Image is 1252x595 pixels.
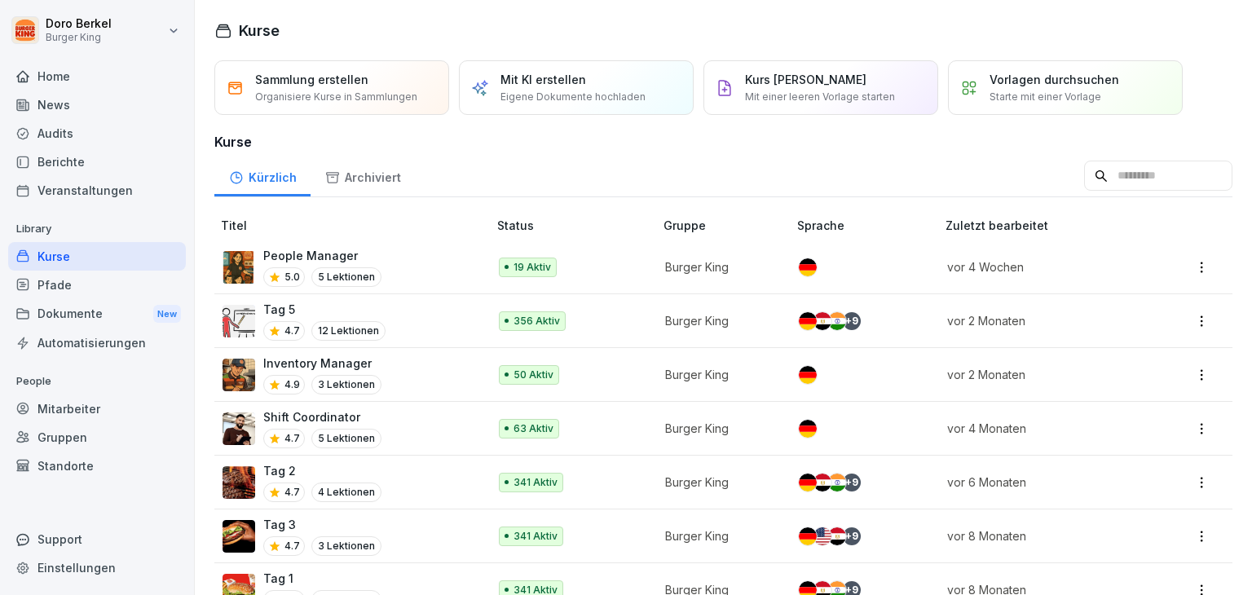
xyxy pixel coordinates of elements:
[799,527,817,545] img: de.svg
[8,90,186,119] a: News
[46,17,112,31] p: Doro Berkel
[255,71,368,88] p: Sammlung erstellen
[665,420,771,437] p: Burger King
[284,377,300,392] p: 4.9
[828,474,846,491] img: in.svg
[514,529,558,544] p: 341 Aktiv
[843,474,861,491] div: + 9
[263,301,386,318] p: Tag 5
[221,217,491,234] p: Titel
[947,312,1140,329] p: vor 2 Monaten
[990,90,1101,104] p: Starte mit einer Vorlage
[311,155,415,196] a: Archiviert
[311,429,381,448] p: 5 Lektionen
[8,394,186,423] a: Mitarbeiter
[843,527,861,545] div: + 9
[223,412,255,445] img: q4kvd0p412g56irxfxn6tm8s.png
[223,466,255,499] img: hzkj8u8nkg09zk50ub0d0otk.png
[500,90,646,104] p: Eigene Dokumente hochladen
[8,368,186,394] p: People
[284,431,300,446] p: 4.7
[813,312,831,330] img: eg.svg
[799,258,817,276] img: de.svg
[8,148,186,176] a: Berichte
[255,90,417,104] p: Organisiere Kurse in Sammlungen
[311,483,381,502] p: 4 Lektionen
[8,176,186,205] a: Veranstaltungen
[284,539,300,553] p: 4.7
[311,375,381,394] p: 3 Lektionen
[813,527,831,545] img: us.svg
[239,20,280,42] h1: Kurse
[263,355,381,372] p: Inventory Manager
[214,155,311,196] a: Kürzlich
[8,216,186,242] p: Library
[8,242,186,271] a: Kurse
[843,312,861,330] div: + 9
[214,132,1232,152] h3: Kurse
[8,328,186,357] a: Automatisierungen
[514,475,558,490] p: 341 Aktiv
[828,527,846,545] img: eg.svg
[223,305,255,337] img: vy1vuzxsdwx3e5y1d1ft51l0.png
[665,312,771,329] p: Burger King
[263,408,381,425] p: Shift Coordinator
[797,217,938,234] p: Sprache
[799,312,817,330] img: de.svg
[8,62,186,90] a: Home
[8,119,186,148] a: Audits
[8,299,186,329] div: Dokumente
[665,366,771,383] p: Burger King
[311,536,381,556] p: 3 Lektionen
[284,485,300,500] p: 4.7
[665,258,771,275] p: Burger King
[223,359,255,391] img: o1h5p6rcnzw0lu1jns37xjxx.png
[263,570,381,587] p: Tag 1
[665,474,771,491] p: Burger King
[223,520,255,553] img: cq6tslmxu1pybroki4wxmcwi.png
[947,258,1140,275] p: vor 4 Wochen
[947,527,1140,544] p: vor 8 Monaten
[263,247,381,264] p: People Manager
[514,421,553,436] p: 63 Aktiv
[947,366,1140,383] p: vor 2 Monaten
[514,260,551,275] p: 19 Aktiv
[745,90,895,104] p: Mit einer leeren Vorlage starten
[153,305,181,324] div: New
[799,420,817,438] img: de.svg
[284,324,300,338] p: 4.7
[828,312,846,330] img: in.svg
[514,314,560,328] p: 356 Aktiv
[745,71,866,88] p: Kurs [PERSON_NAME]
[663,217,791,234] p: Gruppe
[8,525,186,553] div: Support
[8,452,186,480] a: Standorte
[497,217,657,234] p: Status
[8,423,186,452] a: Gruppen
[284,270,300,284] p: 5.0
[8,271,186,299] a: Pfade
[263,516,381,533] p: Tag 3
[263,462,381,479] p: Tag 2
[946,217,1159,234] p: Zuletzt bearbeitet
[947,474,1140,491] p: vor 6 Monaten
[947,420,1140,437] p: vor 4 Monaten
[8,299,186,329] a: DokumenteNew
[311,321,386,341] p: 12 Lektionen
[500,71,586,88] p: Mit KI erstellen
[799,474,817,491] img: de.svg
[813,474,831,491] img: eg.svg
[514,368,553,382] p: 50 Aktiv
